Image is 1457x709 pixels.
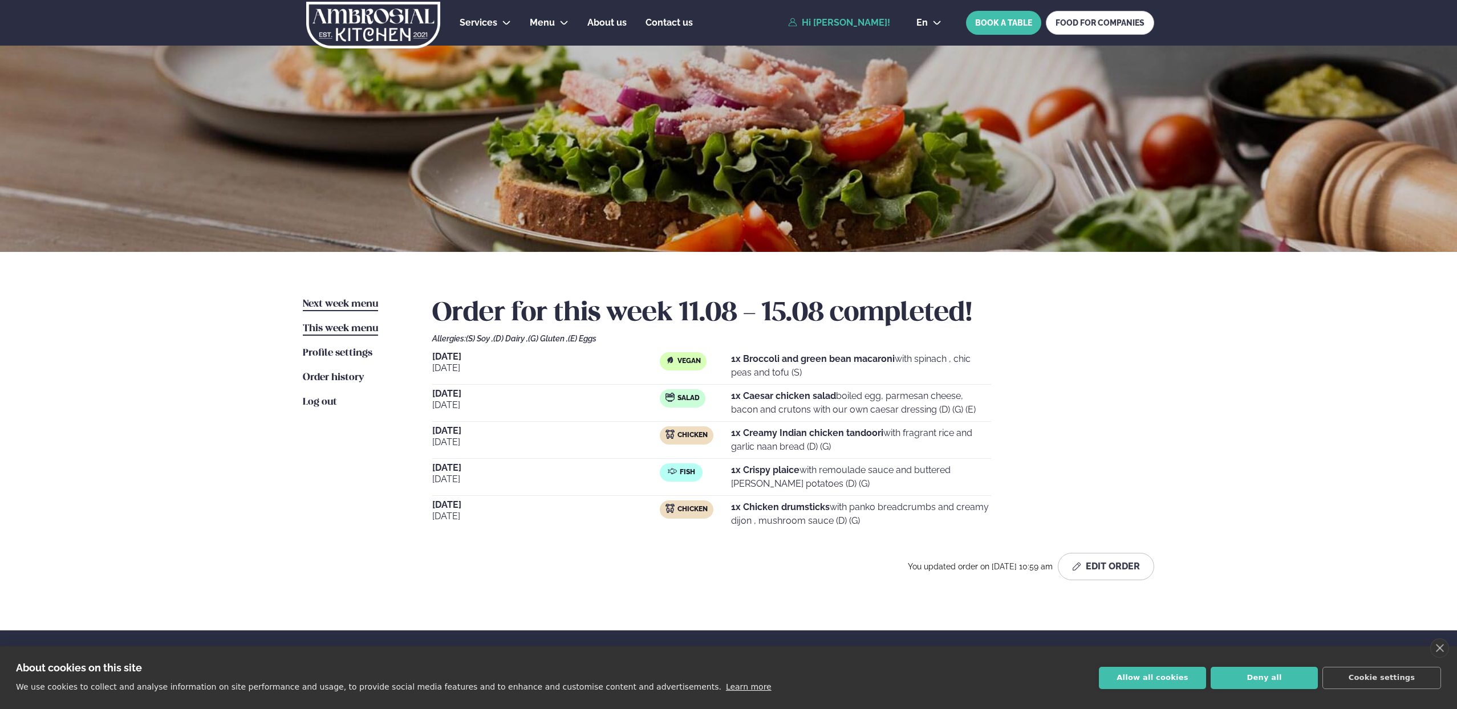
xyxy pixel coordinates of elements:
[432,352,660,361] span: [DATE]
[677,357,701,366] span: Vegan
[432,389,660,398] span: [DATE]
[528,334,568,343] span: (G) Gluten ,
[1099,667,1206,689] button: Allow all cookies
[677,394,700,403] span: Salad
[731,427,883,438] strong: 1x Creamy Indian chicken tandoori
[1430,638,1449,658] a: close
[460,17,497,28] span: Services
[731,389,991,417] p: boiled egg, parmesan cheese, bacon and crutons with our own caesar dressing (D) (G) (E)
[665,504,675,513] img: chicken.svg
[731,353,895,364] strong: 1x Broccoli and green bean macaroni
[731,352,991,380] p: with spinach , chic peas and tofu (S)
[303,347,372,360] a: Profile settings
[731,390,836,401] strong: 1x Caesar chicken salad
[530,16,555,30] a: Menu
[303,371,364,385] a: Order history
[680,468,695,477] span: Fish
[432,361,660,375] span: [DATE]
[665,356,675,365] img: Vegan.svg
[731,500,991,528] p: with panko breadcrumbs and creamy dijon , mushroom sauce (D) (G)
[1046,11,1154,35] a: FOOD FOR COMPANIES
[432,298,1154,329] h2: Order for this week 11.08 - 15.08 completed!
[16,662,142,674] strong: About cookies on this site
[665,393,675,402] img: salad.svg
[916,18,928,27] span: en
[788,18,890,28] a: Hi [PERSON_NAME]!
[587,16,627,30] a: About us
[731,463,991,491] p: with remoulade sauce and buttered [PERSON_NAME] potatoes (D) (G)
[432,435,660,449] span: [DATE]
[460,16,497,30] a: Services
[1058,553,1154,580] button: Edit Order
[432,472,660,486] span: [DATE]
[303,373,364,382] span: Order history
[677,431,708,440] span: Chicken
[303,298,378,311] a: Next week menu
[303,348,372,358] span: Profile settings
[646,17,693,28] span: Contact us
[466,334,493,343] span: (S) Soy ,
[432,463,660,472] span: [DATE]
[668,467,677,476] img: fish.svg
[432,510,660,523] span: [DATE]
[303,396,337,409] a: Log out
[908,562,1053,571] span: You updated order on [DATE] 10:59 am
[432,398,660,412] span: [DATE]
[646,16,693,30] a: Contact us
[907,18,951,27] button: en
[432,334,1154,343] div: Allergies:
[1322,667,1441,689] button: Cookie settings
[303,324,378,333] span: This week menu
[726,682,772,691] a: Learn more
[568,334,596,343] span: (E) Eggs
[731,502,830,512] strong: 1x Chicken drumsticks
[432,426,660,435] span: [DATE]
[493,334,528,343] span: (D) Dairy ,
[677,505,708,514] span: Chicken
[303,397,337,407] span: Log out
[432,500,660,510] span: [DATE]
[665,430,675,439] img: chicken.svg
[303,322,378,336] a: This week menu
[303,299,378,309] span: Next week menu
[731,426,991,454] p: with fragrant rice and garlic naan bread (D) (G)
[731,464,799,475] strong: 1x Crispy plaice
[966,11,1041,35] button: BOOK A TABLE
[587,17,627,28] span: About us
[530,17,555,28] span: Menu
[1211,667,1318,689] button: Deny all
[305,2,441,48] img: logo
[16,682,721,691] p: We use cookies to collect and analyse information on site performance and usage, to provide socia...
